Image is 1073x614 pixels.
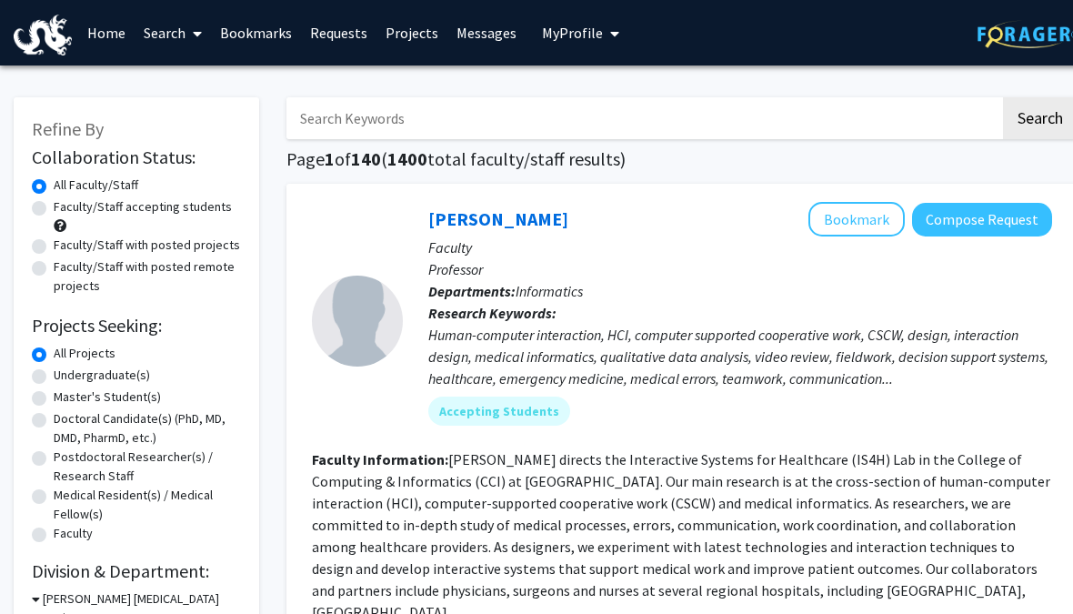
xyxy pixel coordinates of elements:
label: Faculty/Staff with posted remote projects [54,257,241,296]
a: Messages [447,1,526,65]
label: All Projects [54,344,115,363]
a: Projects [376,1,447,65]
label: Postdoctoral Researcher(s) / Research Staff [54,448,241,486]
label: Faculty/Staff with posted projects [54,236,240,255]
img: Drexel University Logo [14,15,72,55]
span: Refine By [32,117,104,140]
label: Medical Resident(s) / Medical Fellow(s) [54,486,241,524]
div: Human-computer interaction, HCI, computer supported cooperative work, CSCW, design, interaction d... [428,324,1052,389]
label: Doctoral Candidate(s) (PhD, MD, DMD, PharmD, etc.) [54,409,241,448]
a: Search [135,1,211,65]
span: Informatics [516,282,583,300]
b: Research Keywords: [428,304,557,322]
input: Search Keywords [286,97,1000,139]
span: 1 [325,147,335,170]
span: 140 [351,147,381,170]
button: Add Aleksandra Sarcevic to Bookmarks [808,202,905,237]
a: Requests [301,1,376,65]
b: Departments: [428,282,516,300]
a: Home [78,1,135,65]
h2: Projects Seeking: [32,315,241,337]
a: Bookmarks [211,1,301,65]
label: Master's Student(s) [54,388,161,407]
p: Professor [428,258,1052,280]
iframe: Chat [14,532,77,600]
mat-chip: Accepting Students [428,397,570,426]
button: Compose Request to Aleksandra Sarcevic [912,203,1052,237]
b: Faculty Information: [312,450,448,468]
h2: Division & Department: [32,560,241,582]
label: Undergraduate(s) [54,366,150,385]
a: [PERSON_NAME] [428,207,568,230]
h2: Collaboration Status: [32,146,241,168]
span: My Profile [542,24,603,42]
label: All Faculty/Staff [54,176,138,195]
p: Faculty [428,237,1052,258]
label: Faculty/Staff accepting students [54,197,232,216]
span: 1400 [387,147,427,170]
label: Faculty [54,524,93,543]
